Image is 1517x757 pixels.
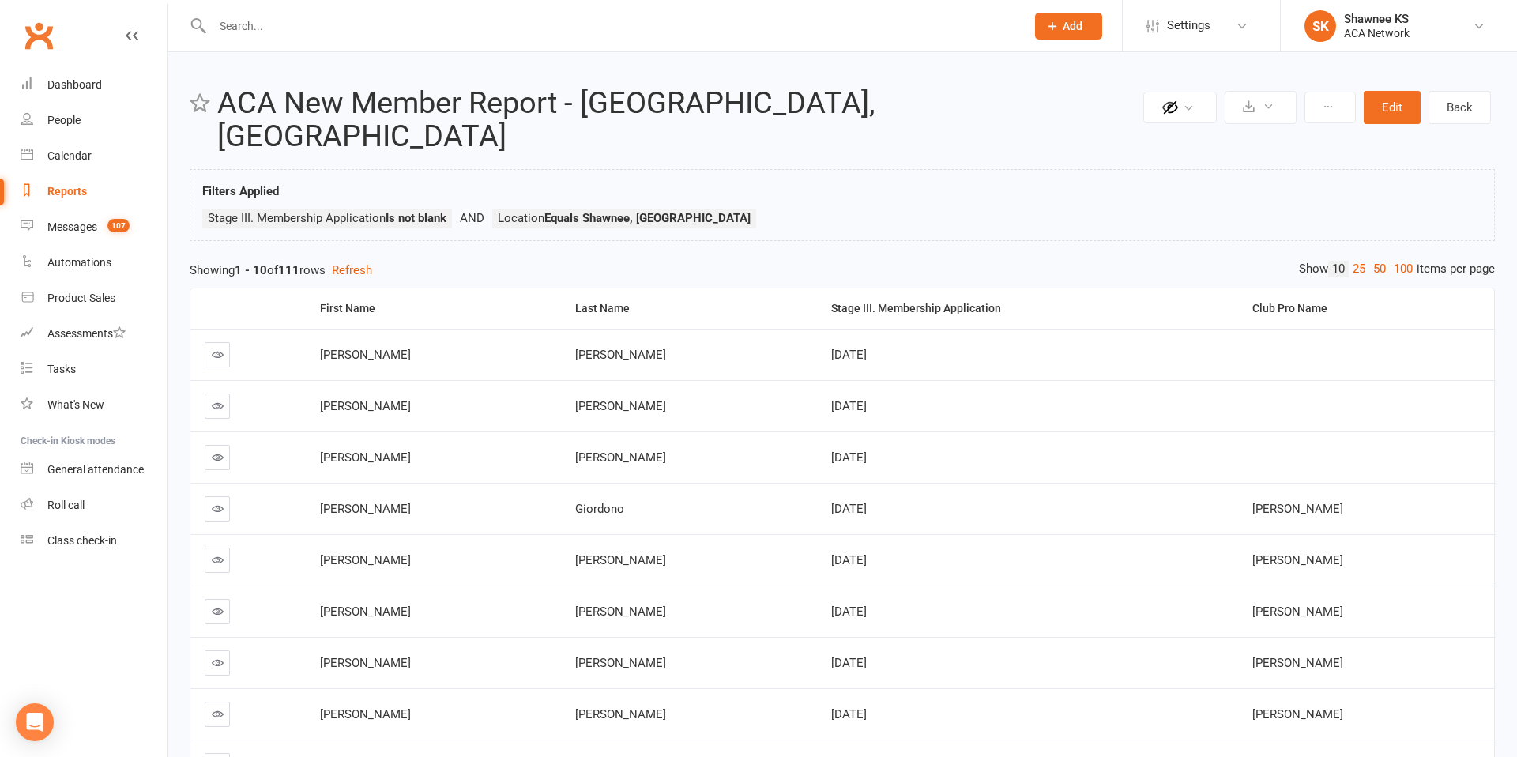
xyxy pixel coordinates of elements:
[320,656,411,670] span: [PERSON_NAME]
[47,256,111,269] div: Automations
[320,707,411,721] span: [PERSON_NAME]
[320,502,411,516] span: [PERSON_NAME]
[202,184,279,198] strong: Filters Applied
[575,450,666,465] span: [PERSON_NAME]
[1063,20,1082,32] span: Add
[21,387,167,423] a: What's New
[1252,604,1343,619] span: [PERSON_NAME]
[21,452,167,488] a: General attendance kiosk mode
[1349,261,1369,277] a: 25
[1304,10,1336,42] div: SK
[386,211,446,225] strong: Is not blank
[47,398,104,411] div: What's New
[47,220,97,233] div: Messages
[1299,261,1495,277] div: Show items per page
[831,303,1226,314] div: Stage III. Membership Application
[831,348,867,362] span: [DATE]
[21,67,167,103] a: Dashboard
[831,502,867,516] span: [DATE]
[16,703,54,741] div: Open Intercom Messenger
[208,211,446,225] span: Stage III. Membership Application
[1252,656,1343,670] span: [PERSON_NAME]
[208,15,1014,37] input: Search...
[21,138,167,174] a: Calendar
[1364,91,1421,124] button: Edit
[21,281,167,316] a: Product Sales
[278,263,299,277] strong: 111
[575,502,624,516] span: Giordono
[47,534,117,547] div: Class check-in
[19,16,58,55] a: Clubworx
[47,185,87,198] div: Reports
[575,303,804,314] div: Last Name
[320,399,411,413] span: [PERSON_NAME]
[544,211,751,225] strong: Equals Shawnee, [GEOGRAPHIC_DATA]
[21,209,167,245] a: Messages 107
[332,261,372,280] button: Refresh
[107,219,130,232] span: 107
[320,604,411,619] span: [PERSON_NAME]
[1328,261,1349,277] a: 10
[235,263,267,277] strong: 1 - 10
[21,523,167,559] a: Class kiosk mode
[21,174,167,209] a: Reports
[575,707,666,721] span: [PERSON_NAME]
[47,149,92,162] div: Calendar
[1369,261,1390,277] a: 50
[320,553,411,567] span: [PERSON_NAME]
[47,292,115,304] div: Product Sales
[320,450,411,465] span: [PERSON_NAME]
[47,327,126,340] div: Assessments
[831,450,867,465] span: [DATE]
[21,103,167,138] a: People
[1252,553,1343,567] span: [PERSON_NAME]
[575,656,666,670] span: [PERSON_NAME]
[831,656,867,670] span: [DATE]
[1344,12,1410,26] div: Shawnee KS
[47,499,85,511] div: Roll call
[831,604,867,619] span: [DATE]
[1429,91,1491,124] a: Back
[1252,502,1343,516] span: [PERSON_NAME]
[1252,303,1481,314] div: Club Pro Name
[575,604,666,619] span: [PERSON_NAME]
[1390,261,1417,277] a: 100
[831,707,867,721] span: [DATE]
[575,553,666,567] span: [PERSON_NAME]
[47,78,102,91] div: Dashboard
[1035,13,1102,40] button: Add
[190,261,1495,280] div: Showing of rows
[217,87,1139,153] h2: ACA New Member Report - [GEOGRAPHIC_DATA], [GEOGRAPHIC_DATA]
[1252,707,1343,721] span: [PERSON_NAME]
[831,399,867,413] span: [DATE]
[21,352,167,387] a: Tasks
[498,211,751,225] span: Location
[21,488,167,523] a: Roll call
[320,303,549,314] div: First Name
[1344,26,1410,40] div: ACA Network
[831,553,867,567] span: [DATE]
[47,363,76,375] div: Tasks
[21,316,167,352] a: Assessments
[47,463,144,476] div: General attendance
[47,114,81,126] div: People
[575,399,666,413] span: [PERSON_NAME]
[575,348,666,362] span: [PERSON_NAME]
[320,348,411,362] span: [PERSON_NAME]
[21,245,167,281] a: Automations
[1167,8,1210,43] span: Settings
